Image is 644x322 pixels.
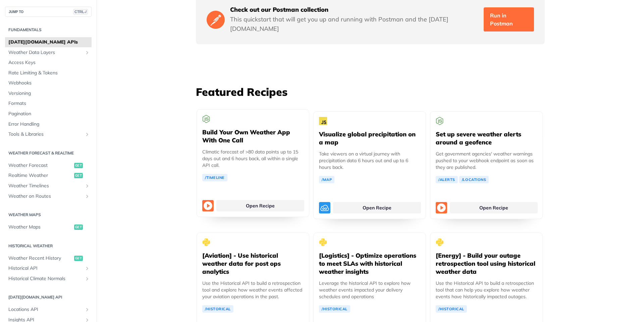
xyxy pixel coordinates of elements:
[74,163,83,168] span: get
[5,7,92,17] button: JUMP TOCTRL-/
[5,150,92,156] h2: Weather Forecast & realtime
[85,276,90,281] button: Show subpages for Historical Climate Normals
[8,275,83,282] span: Historical Climate Normals
[202,148,304,169] p: Climatic forecast of >80 data points up to 15 days out and 6 hours back, all within a single API ...
[230,6,478,14] h5: Check out our Postman collection
[5,253,92,263] a: Weather Recent Historyget
[202,305,233,313] a: /Historical
[85,183,90,189] button: Show subpages for Weather Timelines
[5,58,92,68] a: Access Keys
[8,39,90,46] span: [DATE][DOMAIN_NAME] APIs
[8,306,83,313] span: Locations API
[8,131,83,138] span: Tools & Libraries
[8,255,72,262] span: Weather Recent History
[202,128,304,144] h5: Build Your Own Weather App With One Call
[85,194,90,199] button: Show subpages for Weather on Routes
[202,252,304,276] h5: [Aviation] - Use historical weather data for post ops analytics
[436,130,537,146] h5: Set up severe weather alerts around a geofence
[436,150,537,171] p: Get government agencies' weather warnings pushed to your webhook endpoint as soon as they are pub...
[5,129,92,139] a: Tools & LibrariesShow subpages for Tools & Libraries
[5,274,92,284] a: Historical Climate NormalsShow subpages for Historical Climate Normals
[5,78,92,88] a: Webhooks
[5,212,92,218] h2: Weather Maps
[319,176,334,183] a: /Map
[85,132,90,137] button: Show subpages for Tools & Libraries
[436,176,458,183] a: /Alerts
[333,202,421,213] a: Open Recipe
[202,280,304,300] p: Use the Historical API to build a retrospection tool and explore how weather events affected your...
[73,9,88,14] span: CTRL-/
[8,193,83,200] span: Weather on Routes
[436,305,467,313] a: /Historical
[8,90,90,97] span: Versioning
[5,191,92,201] a: Weather on RoutesShow subpages for Weather on Routes
[8,162,72,169] span: Weather Forecast
[202,174,227,181] a: /Timeline
[85,266,90,271] button: Show subpages for Historical API
[5,37,92,47] a: [DATE][DOMAIN_NAME] APIs
[5,181,92,191] a: Weather TimelinesShow subpages for Weather Timelines
[319,280,420,300] p: Leverage the historical API to explore how weather events impacted your delivery schedules and op...
[319,305,350,313] a: /Historical
[436,252,537,276] h5: [Energy] - Build your outage retrospection tool using historical weather data
[319,130,420,146] h5: Visualize global precipitation on a map
[319,252,420,276] h5: [Logistics] - Optimize operations to meet SLAs with historical weather insights
[8,49,83,56] span: Weather Data Layers
[450,202,538,213] a: Open Recipe
[85,50,90,55] button: Show subpages for Weather Data Layers
[484,7,534,31] a: Run in Postman
[74,224,83,230] span: get
[5,68,92,78] a: Rate Limiting & Tokens
[5,88,92,99] a: Versioning
[8,121,90,128] span: Error Handling
[5,160,92,171] a: Weather Forecastget
[74,173,83,178] span: get
[5,222,92,232] a: Weather Mapsget
[8,172,72,179] span: Realtime Weather
[8,183,83,189] span: Weather Timelines
[230,15,478,34] p: This quickstart that will get you up and running with Postman and the [DATE][DOMAIN_NAME]
[207,10,225,29] img: Postman Logo
[319,150,420,171] p: Take viewers on a virtual journey with precipitation data 6 hours out and up to 6 hours back.
[8,70,90,76] span: Rate Limiting & Tokens
[5,27,92,33] h2: Fundamentals
[8,59,90,66] span: Access Keys
[5,48,92,58] a: Weather Data LayersShow subpages for Weather Data Layers
[436,280,537,300] p: Use the Historical API to build a retrospection tool that can help you explore how weather events...
[74,256,83,261] span: get
[5,119,92,129] a: Error Handling
[5,294,92,300] h2: [DATE][DOMAIN_NAME] API
[5,109,92,119] a: Pagination
[5,99,92,109] a: Formats
[5,243,92,249] h2: Historical Weather
[8,111,90,117] span: Pagination
[8,224,72,231] span: Weather Maps
[5,171,92,181] a: Realtime Weatherget
[85,307,90,312] button: Show subpages for Locations API
[196,84,545,99] h3: Featured Recipes
[8,100,90,107] span: Formats
[5,263,92,273] a: Historical APIShow subpages for Historical API
[459,176,489,183] a: /Locations
[8,265,83,272] span: Historical API
[216,200,304,211] a: Open Recipe
[5,305,92,315] a: Locations APIShow subpages for Locations API
[8,80,90,86] span: Webhooks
